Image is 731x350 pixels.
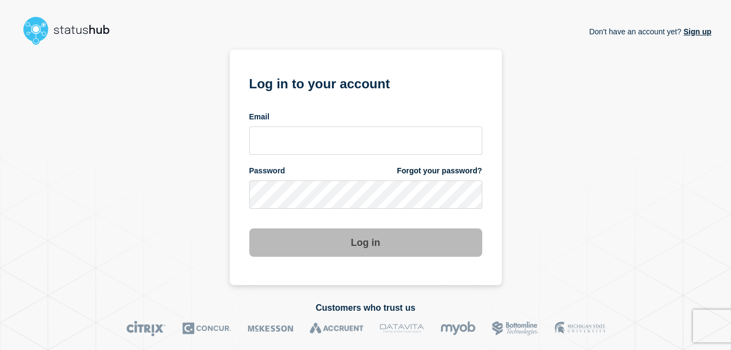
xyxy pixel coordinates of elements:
[249,166,285,176] span: Password
[310,321,364,336] img: Accruent logo
[249,180,482,209] input: password input
[248,321,293,336] img: McKesson logo
[380,321,424,336] img: DataVita logo
[249,126,482,155] input: email input
[249,73,482,93] h1: Log in to your account
[397,166,482,176] a: Forgot your password?
[20,13,123,48] img: StatusHub logo
[440,321,476,336] img: myob logo
[589,19,711,45] p: Don't have an account yet?
[126,321,166,336] img: Citrix logo
[249,112,269,122] span: Email
[492,321,538,336] img: Bottomline logo
[555,321,605,336] img: MSU logo
[681,27,711,36] a: Sign up
[249,228,482,257] button: Log in
[20,303,711,313] h2: Customers who trust us
[182,321,231,336] img: Concur logo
